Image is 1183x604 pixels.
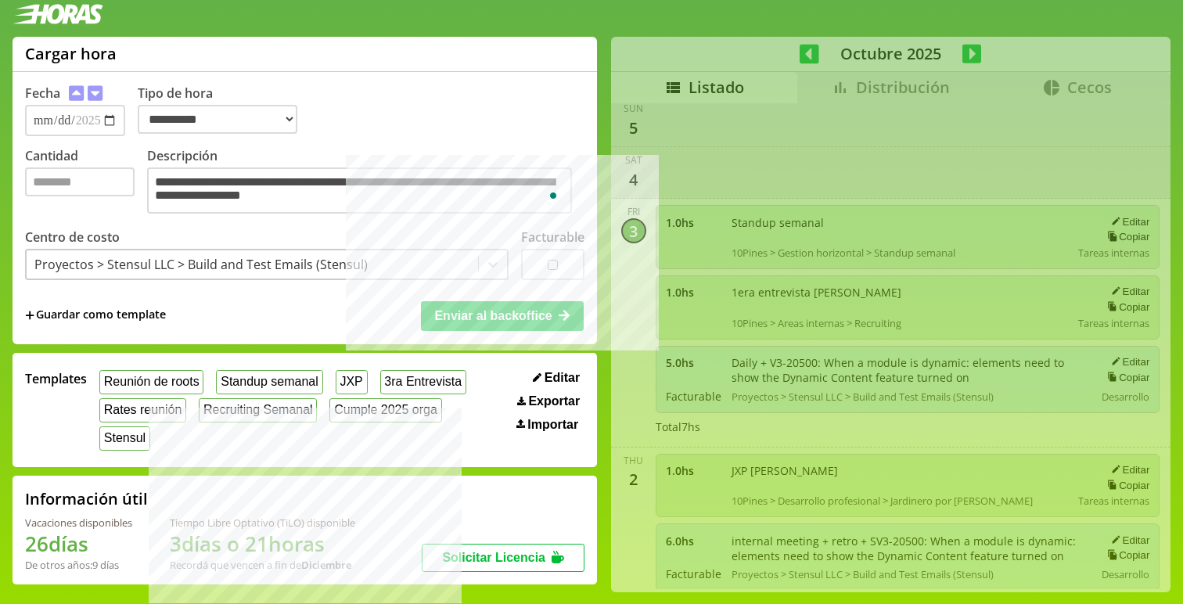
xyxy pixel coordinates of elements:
label: Descripción [147,147,584,218]
label: Centro de costo [25,228,120,246]
span: Templates [25,370,87,387]
div: Recordá que vencen a fin de [170,558,355,572]
button: Stensul [99,426,150,451]
span: Solicitar Licencia [442,551,545,564]
span: +Guardar como template [25,307,166,324]
select: Tipo de hora [138,105,297,134]
span: Exportar [528,394,580,408]
label: Facturable [521,228,584,246]
h1: 3 días o 21 horas [170,530,355,558]
label: Tipo de hora [138,84,310,136]
button: Rates reunión [99,398,186,422]
div: Vacaciones disponibles [25,516,132,530]
span: Editar [545,371,580,385]
b: Diciembre [301,558,351,572]
button: Recruiting Semanal [199,398,317,422]
button: Solicitar Licencia [422,544,584,572]
span: + [25,307,34,324]
label: Cantidad [25,147,147,218]
input: Cantidad [25,167,135,196]
h1: Cargar hora [25,43,117,64]
button: JXP [336,370,368,394]
h2: Información útil [25,488,148,509]
div: Proyectos > Stensul LLC > Build and Test Emails (Stensul) [34,256,368,273]
button: Reunión de roots [99,370,203,394]
span: Enviar al backoffice [434,309,552,322]
div: Tiempo Libre Optativo (TiLO) disponible [170,516,355,530]
div: De otros años: 9 días [25,558,132,572]
span: Importar [527,418,578,432]
img: logotipo [13,4,103,24]
button: Standup semanal [216,370,322,394]
label: Fecha [25,84,60,102]
button: Editar [528,370,584,386]
button: 3ra Entrevista [380,370,466,394]
button: Cumple 2025 orga [329,398,441,422]
textarea: To enrich screen reader interactions, please activate Accessibility in Grammarly extension settings [147,167,572,214]
button: Exportar [512,394,584,409]
h1: 26 días [25,530,132,558]
button: Enviar al backoffice [421,301,584,331]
